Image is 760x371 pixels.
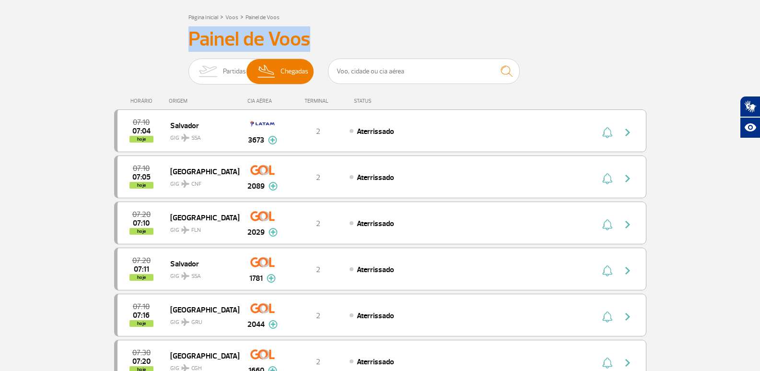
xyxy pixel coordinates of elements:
img: destiny_airplane.svg [181,180,189,188]
span: SSA [191,134,201,143]
input: Voo, cidade ou cia aérea [328,59,520,84]
img: seta-direita-painel-voo.svg [622,357,633,369]
a: Voos [225,14,238,21]
img: mais-info-painel-voo.svg [269,228,278,237]
span: 2025-09-25 07:10:15 [133,220,150,227]
span: 2025-09-25 07:20:00 [132,211,151,218]
div: Plugin de acessibilidade da Hand Talk. [740,96,760,138]
span: 2089 [247,180,265,192]
img: sino-painel-voo.svg [602,127,612,138]
span: 2044 [247,319,265,330]
img: mais-info-painel-voo.svg [268,136,277,144]
button: Abrir recursos assistivos. [740,117,760,138]
span: SSA [191,272,201,281]
span: 2025-09-25 07:20:00 [132,257,151,264]
span: CNF [191,180,201,189]
img: slider-desembarque [253,59,281,84]
span: 2025-09-25 07:16:07 [133,312,150,319]
img: sino-painel-voo.svg [602,311,612,323]
span: 2025-09-25 07:10:00 [133,303,150,310]
span: 3673 [248,134,264,146]
div: CIA AÉREA [239,98,287,104]
img: destiny_airplane.svg [181,226,189,234]
span: hoje [129,320,153,327]
span: 2 [316,127,320,136]
div: ORIGEM [169,98,239,104]
span: Aterrissado [357,219,394,228]
a: Página Inicial [188,14,218,21]
span: 2025-09-25 07:05:53 [132,174,151,180]
span: 2025-09-25 07:04:05 [132,128,151,134]
span: 2 [316,265,320,275]
a: > [220,11,223,22]
a: > [240,11,244,22]
img: destiny_airplane.svg [181,134,189,142]
a: Painel de Voos [246,14,280,21]
span: Aterrissado [357,265,394,275]
img: slider-embarque [193,59,223,84]
span: GIG [170,267,232,281]
span: GRU [191,318,202,327]
span: 2 [316,173,320,182]
img: destiny_airplane.svg [181,272,189,280]
span: 2 [316,357,320,367]
span: Chegadas [281,59,308,84]
span: Salvador [170,119,232,132]
span: hoje [129,182,153,189]
div: TERMINAL [287,98,349,104]
img: sino-painel-voo.svg [602,265,612,276]
span: Aterrissado [357,173,394,182]
span: 2029 [247,227,265,238]
span: 2025-09-25 07:11:39 [134,266,149,273]
img: sino-painel-voo.svg [602,219,612,230]
img: seta-direita-painel-voo.svg [622,265,633,276]
span: hoje [129,274,153,281]
span: 2025-09-25 07:20:55 [132,358,151,365]
img: seta-direita-painel-voo.svg [622,311,633,323]
span: FLN [191,226,201,235]
img: mais-info-painel-voo.svg [269,320,278,329]
span: Aterrissado [357,311,394,321]
span: [GEOGRAPHIC_DATA] [170,349,232,362]
button: Abrir tradutor de língua de sinais. [740,96,760,117]
span: Aterrissado [357,127,394,136]
img: mais-info-painel-voo.svg [267,274,276,283]
span: hoje [129,136,153,143]
span: GIG [170,129,232,143]
span: [GEOGRAPHIC_DATA] [170,303,232,316]
h3: Painel de Voos [188,27,572,51]
span: 2025-09-25 07:10:00 [133,119,150,126]
span: 1781 [249,273,263,284]
img: seta-direita-painel-voo.svg [622,173,633,184]
span: 2 [316,311,320,321]
img: seta-direita-painel-voo.svg [622,219,633,230]
span: Salvador [170,257,232,270]
img: mais-info-painel-voo.svg [269,182,278,191]
div: STATUS [349,98,427,104]
div: HORÁRIO [117,98,169,104]
img: seta-direita-painel-voo.svg [622,127,633,138]
span: 2025-09-25 07:30:00 [132,349,151,356]
img: sino-painel-voo.svg [602,173,612,184]
span: Aterrissado [357,357,394,367]
span: Partidas [223,59,246,84]
span: 2025-09-25 07:10:00 [133,165,150,172]
span: GIG [170,221,232,235]
img: sino-painel-voo.svg [602,357,612,369]
img: destiny_airplane.svg [181,318,189,326]
span: [GEOGRAPHIC_DATA] [170,165,232,178]
span: hoje [129,228,153,235]
span: 2 [316,219,320,228]
span: GIG [170,313,232,327]
span: GIG [170,175,232,189]
span: [GEOGRAPHIC_DATA] [170,211,232,224]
